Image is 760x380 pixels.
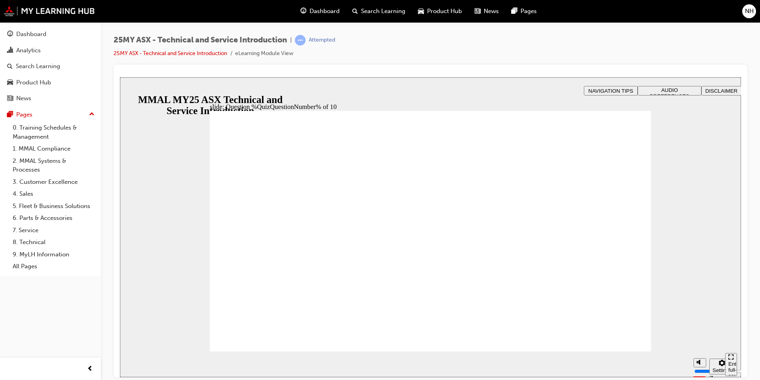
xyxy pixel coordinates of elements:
span: car-icon [418,6,424,16]
div: Search Learning [16,62,60,71]
a: Product Hub [3,75,98,90]
a: pages-iconPages [505,3,543,19]
a: Dashboard [3,27,98,42]
button: Pages [3,107,98,122]
a: 5. Fleet & Business Solutions [9,200,98,212]
nav: slide navigation [605,274,617,300]
span: Pages [521,7,537,16]
button: Mute (Ctrl+Alt+M) [574,281,586,290]
input: volume [574,291,625,297]
a: 7. Service [9,224,98,237]
button: DashboardAnalyticsSearch LearningProduct HubNews [3,25,98,107]
span: NAVIGATION TIPS [468,11,513,17]
a: 6. Parts & Accessories [9,212,98,224]
a: Analytics [3,43,98,58]
img: mmal [4,6,95,16]
button: NH [742,4,756,18]
button: AUDIO PREFERENCES [518,9,581,18]
span: pages-icon [511,6,517,16]
span: news-icon [7,95,13,102]
span: learningRecordVerb_ATTEMPT-icon [295,35,306,46]
div: Enter full-screen (Ctrl+Alt+F) [608,284,614,307]
a: search-iconSearch Learning [346,3,412,19]
div: Settings [593,290,612,296]
span: search-icon [7,63,13,70]
span: Dashboard [310,7,340,16]
span: guage-icon [300,6,306,16]
a: news-iconNews [468,3,505,19]
span: DISCLAIMER [585,11,617,17]
span: pages-icon [7,111,13,118]
a: 2. MMAL Systems & Processes [9,155,98,176]
span: search-icon [352,6,358,16]
span: | [290,36,292,45]
span: guage-icon [7,31,13,38]
button: DISCLAIMER [581,9,621,18]
a: 0. Training Schedules & Management [9,122,98,143]
a: News [3,91,98,106]
div: Pages [16,110,32,119]
a: 4. Sales [9,188,98,200]
button: NAVIGATION TIPS [464,9,518,18]
span: prev-icon [87,364,93,374]
div: Analytics [16,46,41,55]
a: 9. MyLH Information [9,248,98,261]
a: guage-iconDashboard [294,3,346,19]
a: 25MY ASX - Technical and Service Introduction [114,50,227,57]
span: 25MY ASX - Technical and Service Introduction [114,36,287,45]
a: 1. MMAL Compliance [9,143,98,155]
span: news-icon [475,6,481,16]
div: Product Hub [16,78,51,87]
span: NH [745,7,754,16]
div: Attempted [309,36,335,44]
a: 8. Technical [9,236,98,248]
span: AUDIO PREFERENCES [530,10,570,22]
div: News [16,94,31,103]
a: car-iconProduct Hub [412,3,468,19]
div: misc controls [570,274,601,300]
button: Enter full-screen (Ctrl+Alt+F) [605,276,617,299]
li: eLearning Module View [235,49,293,58]
span: chart-icon [7,47,13,54]
span: News [484,7,499,16]
span: car-icon [7,79,13,86]
span: Product Hub [427,7,462,16]
a: Search Learning [3,59,98,74]
a: All Pages [9,260,98,273]
button: Settings [589,281,615,297]
label: Zoom to fit [589,297,605,321]
div: Dashboard [16,30,46,39]
span: Search Learning [361,7,405,16]
span: up-icon [89,109,95,120]
a: 3. Customer Excellence [9,176,98,188]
